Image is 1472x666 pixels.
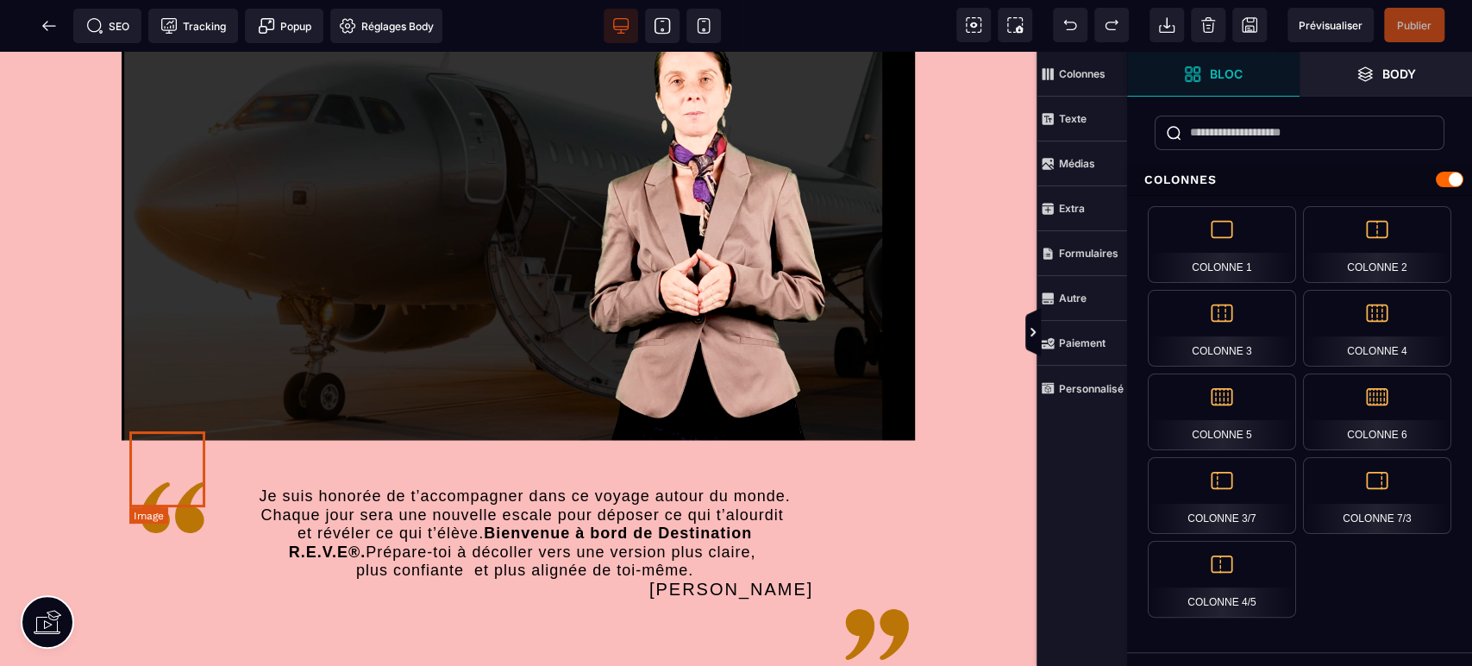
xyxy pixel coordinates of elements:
span: Voir les composants [956,8,991,42]
span: Réglages Body [339,17,434,35]
span: Prévisualiser [1299,19,1362,32]
span: Voir mobile [686,9,721,43]
span: Paiement [1037,321,1127,366]
strong: Paiement [1059,336,1106,349]
span: Capture d'écran [998,8,1032,42]
span: Publier [1397,19,1431,32]
span: Médias [1037,141,1127,186]
strong: Autre [1059,292,1087,305]
span: Ouvrir les blocs [1127,52,1300,97]
span: Colonnes [1037,52,1127,97]
span: Retour [32,9,66,43]
span: Importer [1149,8,1184,42]
strong: Bloc [1210,67,1243,80]
div: Colonne 3 [1148,290,1296,367]
span: Favicon [330,9,442,43]
img: 38f5dc10d7a7e88d06699bd148efb11e_quote-5739394-BB7507_-_Copie.png [839,544,915,620]
span: Nettoyage [1191,8,1225,42]
span: Ouvrir les calques [1300,52,1472,97]
div: Colonne 2 [1303,206,1451,283]
span: Enregistrer [1232,8,1267,42]
div: Colonne 4 [1303,290,1451,367]
img: 350c7c7617ca95c537690df346d67171_quote-5739394-BB7507.png [135,418,210,493]
strong: Médias [1059,157,1095,170]
span: SEO [86,17,129,35]
span: Code de suivi [148,9,238,43]
span: Tracking [160,17,226,35]
span: Voir tablette [645,9,680,43]
span: Personnalisé [1037,366,1127,411]
strong: Body [1382,67,1416,80]
strong: Colonnes [1059,67,1106,80]
span: Voir bureau [604,9,638,43]
span: Extra [1037,186,1127,231]
span: Afficher les vues [1127,307,1144,359]
span: Enregistrer le contenu [1384,8,1444,42]
span: Texte [1037,97,1127,141]
span: Défaire [1053,8,1087,42]
strong: Texte [1059,112,1087,125]
strong: Extra [1059,202,1085,215]
strong: Formulaires [1059,247,1118,260]
strong: Personnalisé [1059,382,1124,395]
b: Bienvenue à bord de Destination R.E.V.E®. [289,472,758,508]
span: Créer une alerte modale [245,9,323,43]
text: Je suis honorée de t’accompagner dans ce voyage autour du monde. Chaque jour sera une nouvelle es... [236,430,813,552]
span: Aperçu [1287,8,1374,42]
span: Rétablir [1094,8,1129,42]
span: Formulaires [1037,231,1127,276]
span: [PERSON_NAME] [649,527,813,546]
div: Colonnes [1127,164,1472,196]
div: Colonne 4/5 [1148,541,1296,618]
span: Métadata SEO [73,9,141,43]
div: Colonne 6 [1303,374,1451,450]
div: Colonne 3/7 [1148,457,1296,534]
span: Autre [1037,276,1127,321]
span: Popup [258,17,311,35]
div: Colonne 7/3 [1303,457,1451,534]
div: Colonne 1 [1148,206,1296,283]
div: Colonne 5 [1148,374,1296,450]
